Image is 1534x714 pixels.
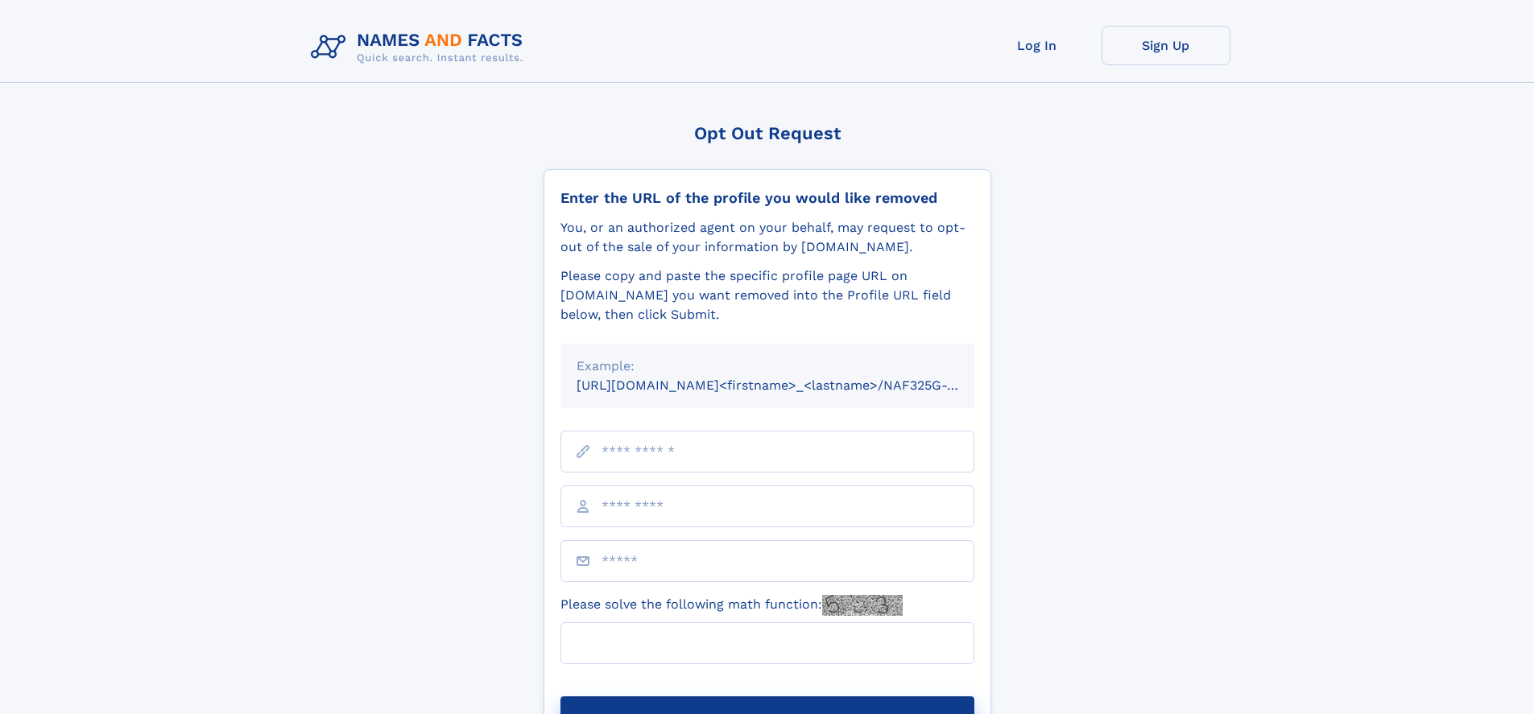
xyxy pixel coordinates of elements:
[560,189,974,207] div: Enter the URL of the profile you would like removed
[560,266,974,324] div: Please copy and paste the specific profile page URL on [DOMAIN_NAME] you want removed into the Pr...
[973,26,1102,65] a: Log In
[304,26,536,69] img: Logo Names and Facts
[544,123,991,143] div: Opt Out Request
[1102,26,1230,65] a: Sign Up
[577,357,958,376] div: Example:
[560,595,903,616] label: Please solve the following math function:
[577,378,1005,393] small: [URL][DOMAIN_NAME]<firstname>_<lastname>/NAF325G-xxxxxxxx
[560,218,974,257] div: You, or an authorized agent on your behalf, may request to opt-out of the sale of your informatio...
